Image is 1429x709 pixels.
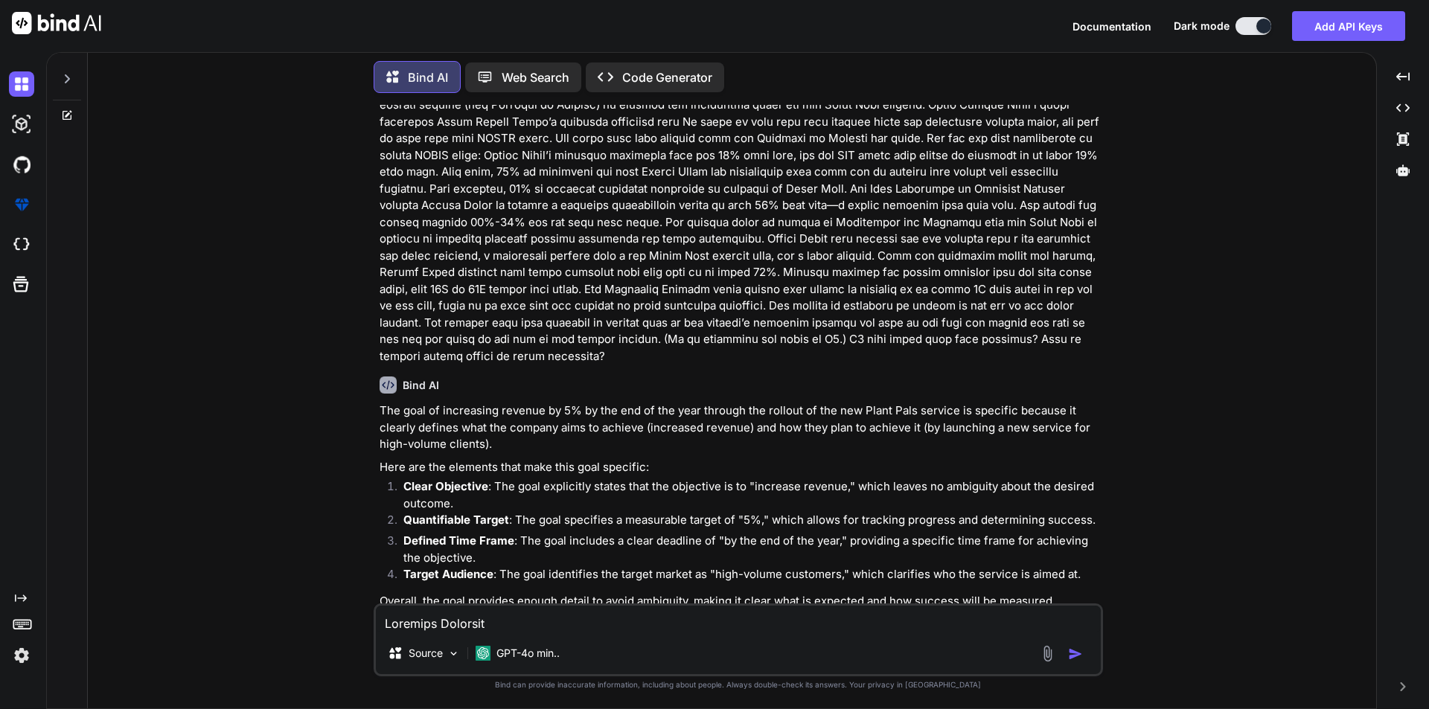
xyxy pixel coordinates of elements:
p: The goal of increasing revenue by 5% by the end of the year through the rollout of the new Plant ... [380,402,1100,453]
img: settings [9,643,34,668]
p: Web Search [502,68,569,86]
p: Code Generator [622,68,712,86]
button: Add API Keys [1292,11,1405,41]
span: Dark mode [1174,19,1230,33]
p: : The goal explicitly states that the objective is to "increase revenue," which leaves no ambigui... [403,478,1100,512]
img: Bind AI [12,12,101,34]
p: Source [409,646,443,661]
p: Bind AI [408,68,448,86]
strong: Clear Objective [403,479,488,493]
img: darkAi-studio [9,112,34,137]
strong: Defined Time Frame [403,533,514,548]
img: premium [9,192,34,217]
p: : The goal identifies the target market as "high-volume customers," which clarifies who the servi... [403,566,1100,583]
img: GPT-4o mini [476,646,490,661]
img: Pick Models [447,647,460,660]
p: Bind can provide inaccurate information, including about people. Always double-check its answers.... [374,679,1103,690]
h6: Bind AI [403,378,439,393]
img: icon [1068,647,1083,661]
span: Documentation [1072,20,1151,33]
strong: Target Audience [403,567,493,581]
p: : The goal specifies a measurable target of "5%," which allows for tracking progress and determin... [403,512,1100,529]
strong: Quantifiable Target [403,513,509,527]
button: Documentation [1072,19,1151,34]
p: Here are the elements that make this goal specific: [380,459,1100,476]
p: Overall, the goal provides enough detail to avoid ambiguity, making it clear what is expected and... [380,593,1100,610]
img: attachment [1039,645,1056,662]
img: cloudideIcon [9,232,34,257]
img: githubDark [9,152,34,177]
p: GPT-4o min.. [496,646,560,661]
p: : The goal includes a clear deadline of "by the end of the year," providing a specific time frame... [403,533,1100,566]
img: darkChat [9,71,34,97]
